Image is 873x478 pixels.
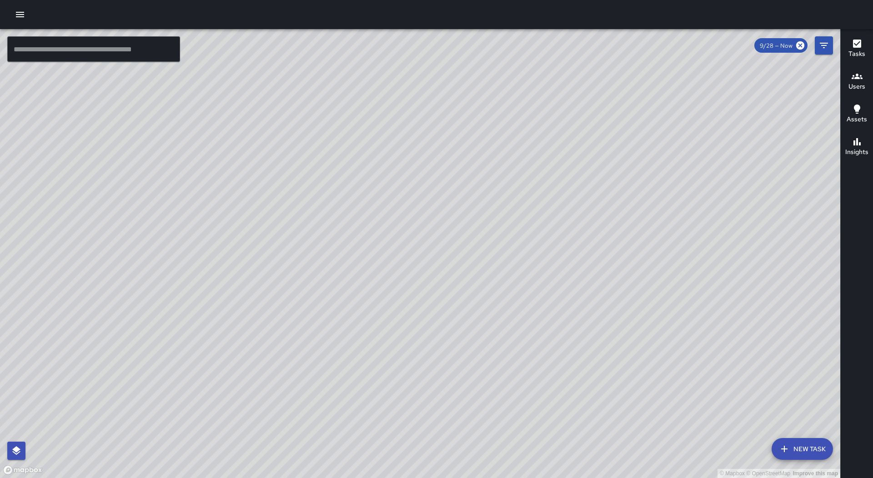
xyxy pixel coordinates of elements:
[772,438,833,460] button: New Task
[754,38,808,53] div: 9/28 — Now
[754,42,798,50] span: 9/28 — Now
[848,49,865,59] h6: Tasks
[848,82,865,92] h6: Users
[841,98,873,131] button: Assets
[841,131,873,164] button: Insights
[841,33,873,65] button: Tasks
[847,115,867,124] h6: Assets
[815,36,833,55] button: Filters
[841,65,873,98] button: Users
[845,147,868,157] h6: Insights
